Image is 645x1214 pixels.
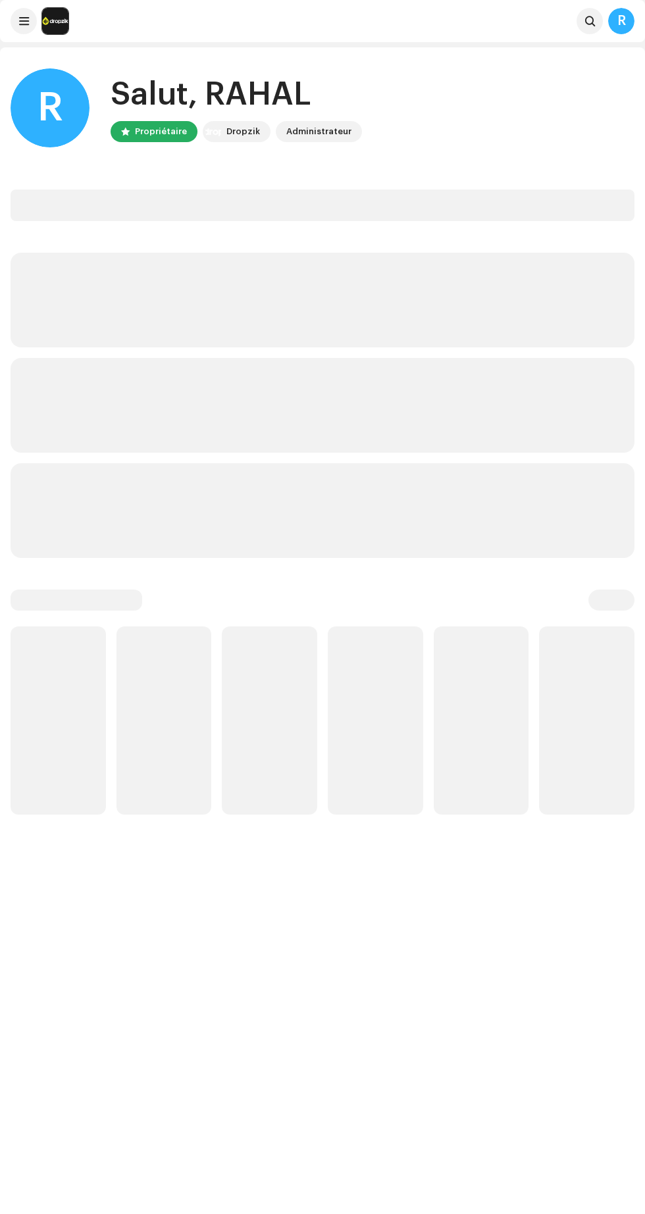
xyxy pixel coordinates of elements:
[226,124,260,139] div: Dropzik
[42,8,68,34] img: 6b198820-6d9f-4d8e-bd7e-78ab9e57ca24
[286,124,351,139] div: Administrateur
[608,8,634,34] div: R
[111,74,362,116] div: Salut, RAHAL
[135,124,187,139] div: Propriétaire
[11,68,90,147] div: R
[205,124,221,139] img: 6b198820-6d9f-4d8e-bd7e-78ab9e57ca24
